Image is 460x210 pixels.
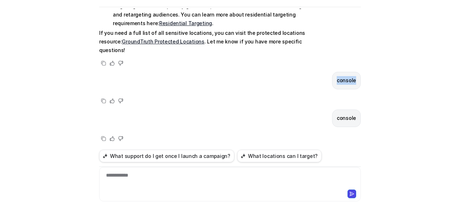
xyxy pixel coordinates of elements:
a: GroundTruth Protected Locations [122,38,204,45]
button: What locations can I target? [237,150,322,162]
button: What support do I get once I launch a campaign? [99,150,234,162]
p: If you need a full list of all sensitive locations, you can visit the protected locations resourc... [99,29,309,55]
a: Residential Targeting [159,20,212,26]
p: console [337,76,356,85]
p: console [337,114,356,122]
